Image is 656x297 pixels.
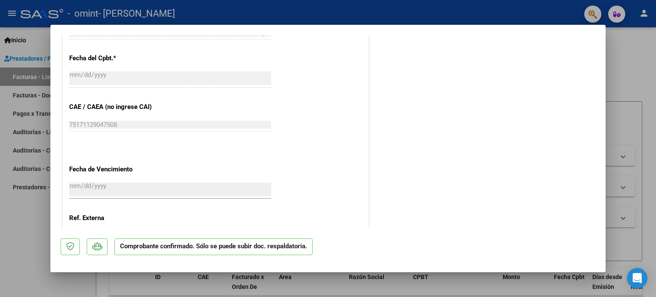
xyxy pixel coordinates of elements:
p: Comprobante confirmado. Sólo se puede subir doc. respaldatoria. [114,238,313,255]
p: Fecha de Vencimiento [69,165,157,174]
p: Ref. Externa [69,213,157,223]
div: Open Intercom Messenger [627,268,647,288]
p: CAE / CAEA (no ingrese CAI) [69,102,157,112]
p: Fecha del Cpbt. [69,53,157,63]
